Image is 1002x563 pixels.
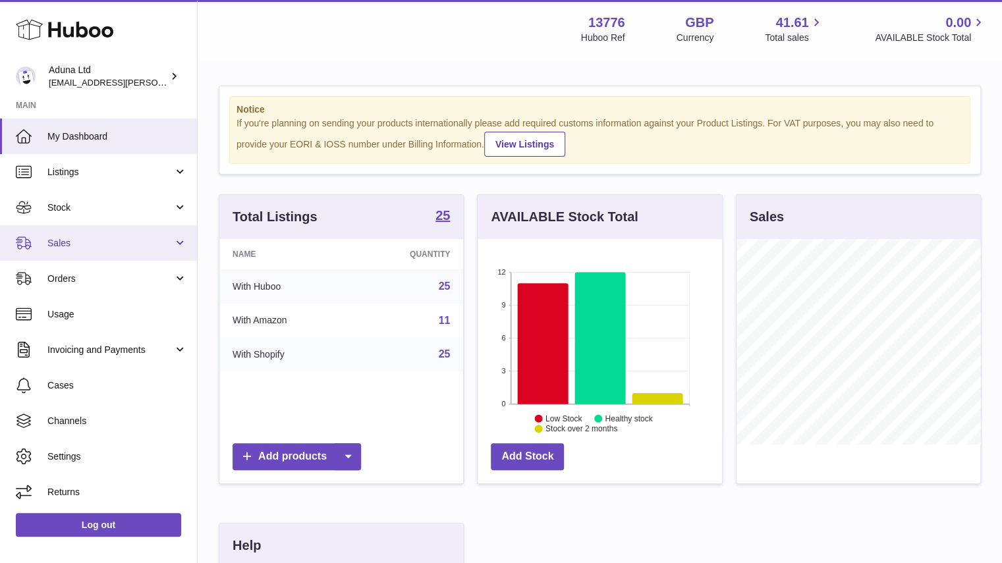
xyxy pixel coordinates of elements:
td: With Shopify [219,337,353,371]
a: 0.00 AVAILABLE Stock Total [875,14,986,44]
div: Currency [677,32,714,44]
a: View Listings [484,132,565,157]
text: 3 [502,367,506,375]
strong: Notice [237,103,963,116]
span: Stock [47,201,173,214]
div: Huboo Ref [581,32,625,44]
span: Sales [47,237,173,250]
a: 41.61 Total sales [765,14,823,44]
span: Listings [47,166,173,178]
span: Invoicing and Payments [47,344,173,356]
strong: GBP [685,14,713,32]
td: With Huboo [219,269,353,304]
td: With Amazon [219,304,353,338]
div: Aduna Ltd [49,64,167,89]
th: Name [219,239,353,269]
text: Low Stock [545,414,582,423]
text: Stock over 2 months [545,424,617,433]
a: 25 [439,281,451,292]
span: Total sales [765,32,823,44]
strong: 13776 [588,14,625,32]
span: 0.00 [945,14,971,32]
span: My Dashboard [47,130,187,143]
h3: AVAILABLE Stock Total [491,208,638,226]
span: 41.61 [775,14,808,32]
div: If you're planning on sending your products internationally please add required customs informati... [237,117,963,157]
span: Usage [47,308,187,321]
span: Orders [47,273,173,285]
text: 9 [502,301,506,309]
a: 25 [435,209,450,225]
text: Healthy stock [605,414,654,423]
a: 11 [439,315,451,326]
span: Channels [47,415,187,427]
span: Settings [47,450,187,463]
span: AVAILABLE Stock Total [875,32,986,44]
h3: Total Listings [233,208,318,226]
img: deborahe.kamara@aduna.com [16,67,36,86]
text: 12 [498,268,506,276]
strong: 25 [435,209,450,222]
text: 6 [502,334,506,342]
a: Add Stock [491,443,564,470]
a: 25 [439,348,451,360]
text: 0 [502,400,506,408]
span: [EMAIL_ADDRESS][PERSON_NAME][PERSON_NAME][DOMAIN_NAME] [49,77,335,88]
a: Add products [233,443,361,470]
h3: Help [233,537,261,554]
th: Quantity [353,239,464,269]
span: Returns [47,486,187,498]
h3: Sales [750,208,784,226]
span: Cases [47,379,187,392]
a: Log out [16,513,181,537]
